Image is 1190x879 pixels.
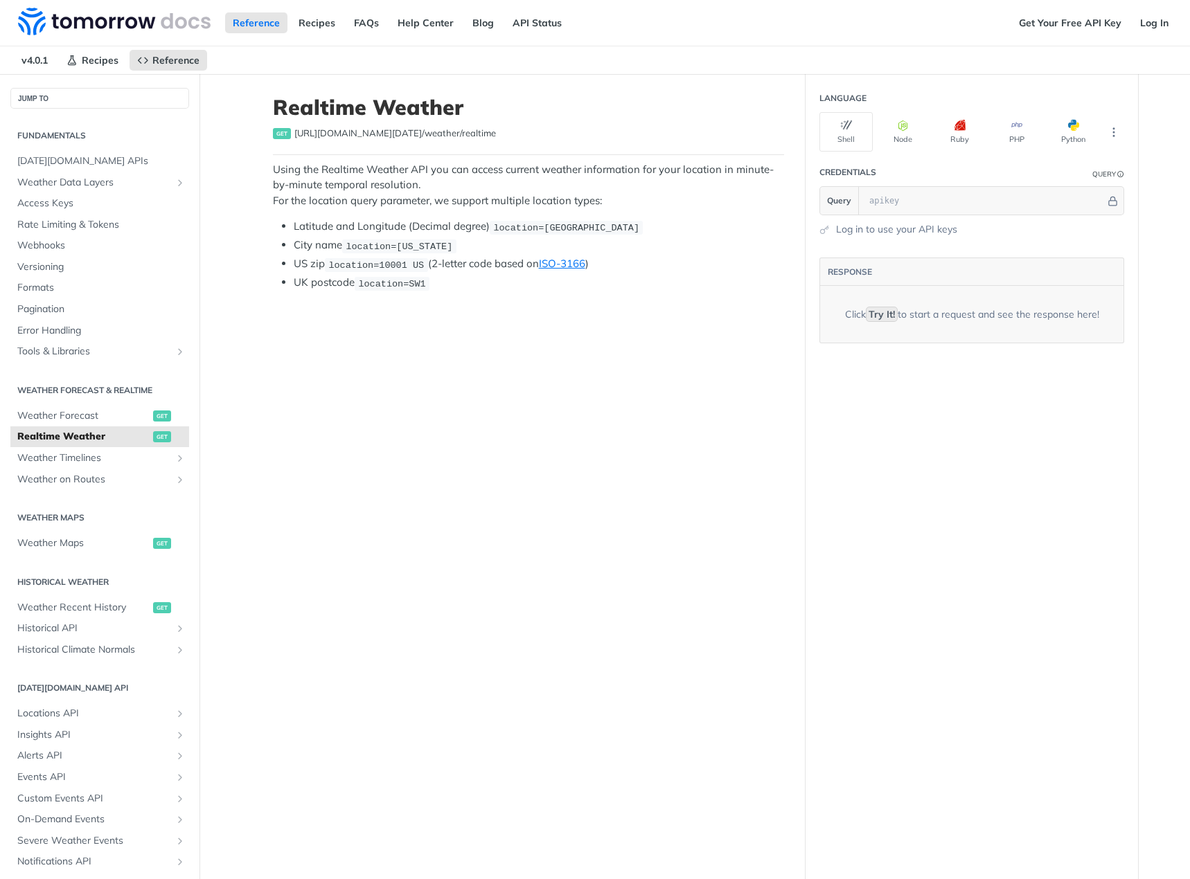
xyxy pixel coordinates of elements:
[10,426,189,447] a: Realtime Weatherget
[1103,122,1124,143] button: More Languages
[17,154,186,168] span: [DATE][DOMAIN_NAME] APIs
[175,346,186,357] button: Show subpages for Tools & Libraries
[10,235,189,256] a: Webhooks
[17,834,171,848] span: Severe Weather Events
[294,256,784,272] li: US zip (2-letter code based on )
[17,302,186,316] span: Pagination
[346,12,387,33] a: FAQs
[153,410,171,422] span: get
[10,511,189,524] h2: Weather Maps
[175,623,186,634] button: Show subpages for Historical API
[17,601,150,615] span: Weather Recent History
[175,177,186,188] button: Show subpages for Weather Data Layers
[130,50,207,71] a: Reference
[1092,169,1124,179] div: QueryInformation
[10,278,189,298] a: Formats
[153,431,171,442] span: get
[10,215,189,235] a: Rate Limiting & Tokens
[10,257,189,278] a: Versioning
[175,644,186,655] button: Show subpages for Historical Climate Normals
[17,813,171,826] span: On-Demand Events
[10,129,189,142] h2: Fundamentals
[1105,194,1120,208] button: Hide
[539,257,585,270] a: ISO-3166
[827,194,851,207] span: Query
[10,88,189,109] button: JUMP TO
[17,197,186,210] span: Access Keys
[175,772,186,783] button: Show subpages for Events API
[990,112,1043,152] button: PHP
[294,219,784,235] li: Latitude and Longitude (Decimal degree)
[17,707,171,721] span: Locations API
[17,770,171,784] span: Events API
[325,258,428,272] code: location=10001 US
[827,265,873,279] button: RESPONSE
[342,239,456,253] code: location=[US_STATE]
[17,792,171,806] span: Custom Events API
[59,50,126,71] a: Recipes
[10,320,189,341] a: Error Handling
[175,835,186,846] button: Show subpages for Severe Weather Events
[273,95,784,120] h1: Realtime Weather
[294,127,496,141] span: https://api.tomorrow.io/v4/weather/realtime
[10,448,189,469] a: Weather TimelinesShow subpages for Weather Timelines
[10,809,189,830] a: On-Demand EventsShow subpages for On-Demand Events
[152,54,199,66] span: Reference
[273,128,291,139] span: get
[17,281,186,295] span: Formats
[10,469,189,490] a: Weather on RoutesShow subpages for Weather on Routes
[10,703,189,724] a: Locations APIShow subpages for Locations API
[17,345,171,359] span: Tools & Libraries
[10,576,189,588] h2: Historical Weather
[10,618,189,639] a: Historical APIShow subpages for Historical API
[819,112,873,152] button: Shell
[355,277,429,291] code: location=SW1
[82,54,118,66] span: Recipes
[10,341,189,362] a: Tools & LibrariesShow subpages for Tools & Libraries
[10,767,189,788] a: Events APIShow subpages for Events API
[10,406,189,426] a: Weather Forecastget
[17,855,171,869] span: Notifications API
[10,193,189,214] a: Access Keys
[10,299,189,320] a: Pagination
[10,682,189,694] h2: [DATE][DOMAIN_NAME] API
[10,788,189,809] a: Custom Events APIShow subpages for Custom Events API
[1047,112,1100,152] button: Python
[836,222,957,237] a: Log in to use your API keys
[225,12,287,33] a: Reference
[10,851,189,872] a: Notifications APIShow subpages for Notifications API
[294,275,784,291] li: UK postcode
[17,176,171,190] span: Weather Data Layers
[153,602,171,613] span: get
[291,12,343,33] a: Recipes
[175,856,186,867] button: Show subpages for Notifications API
[10,597,189,618] a: Weather Recent Historyget
[17,324,186,338] span: Error Handling
[866,307,898,322] code: Try It!
[294,237,784,253] li: City name
[17,218,186,232] span: Rate Limiting & Tokens
[153,538,171,549] span: get
[390,12,461,33] a: Help Center
[175,730,186,741] button: Show subpages for Insights API
[17,430,150,444] span: Realtime Weather
[10,831,189,851] a: Severe Weather EventsShow subpages for Severe Weather Events
[17,536,150,550] span: Weather Maps
[1108,126,1120,138] svg: More ellipsis
[10,172,189,193] a: Weather Data LayersShow subpages for Weather Data Layers
[175,474,186,485] button: Show subpages for Weather on Routes
[505,12,569,33] a: API Status
[14,50,55,71] span: v4.0.1
[17,749,171,763] span: Alerts API
[1133,12,1176,33] a: Log In
[17,451,171,465] span: Weather Timelines
[1092,169,1116,179] div: Query
[17,622,171,635] span: Historical API
[1011,12,1129,33] a: Get Your Free API Key
[175,814,186,825] button: Show subpages for On-Demand Events
[18,8,211,35] img: Tomorrow.io Weather API Docs
[876,112,930,152] button: Node
[465,12,501,33] a: Blog
[175,453,186,464] button: Show subpages for Weather Timelines
[17,473,171,487] span: Weather on Routes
